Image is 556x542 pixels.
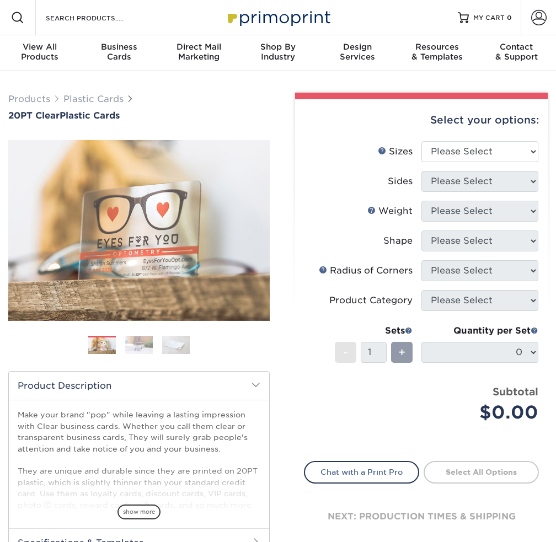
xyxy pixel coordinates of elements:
div: Product Category [329,294,413,307]
img: Primoprint [223,6,333,29]
div: & Support [477,42,556,62]
img: Plastic Cards 01 [88,336,116,355]
span: Shop By [238,42,318,52]
a: Select All Options [424,461,539,483]
a: Plastic Cards [63,94,124,104]
span: Design [318,42,397,52]
span: Contact [477,42,556,52]
h2: Product Description [9,372,269,400]
strong: Subtotal [493,385,538,398]
div: & Templates [397,42,477,62]
a: BusinessCards [79,35,159,71]
span: Direct Mail [159,42,238,52]
div: Weight [367,205,413,218]
h1: Plastic Cards [8,110,270,121]
a: Products [8,94,50,104]
a: Shop ByIndustry [238,35,318,71]
div: Select your options: [304,99,539,141]
div: Sides [388,175,413,188]
a: DesignServices [318,35,397,71]
div: $0.00 [430,399,538,426]
span: MY CART [473,13,505,23]
a: Chat with a Print Pro [304,461,419,483]
span: - [343,344,348,361]
div: Shape [383,234,413,248]
img: Plastic Cards 02 [125,336,153,355]
span: 20PT Clear [8,110,60,121]
div: Quantity per Set [421,324,538,337]
span: 0 [507,14,512,22]
div: Sets [335,324,413,337]
input: SEARCH PRODUCTS..... [45,11,152,24]
div: Marketing [159,42,238,62]
div: Sizes [378,145,413,158]
a: Direct MailMarketing [159,35,238,71]
div: Radius of Corners [319,264,413,277]
span: show more [117,505,161,519]
div: Cards [79,42,159,62]
a: Resources& Templates [397,35,477,71]
div: Industry [238,42,318,62]
span: + [398,344,405,361]
img: Plastic Cards 03 [162,336,190,355]
img: 20PT Clear 01 [8,140,270,321]
div: Services [318,42,397,62]
a: 20PT ClearPlastic Cards [8,110,270,121]
span: Resources [397,42,477,52]
span: Business [79,42,159,52]
a: Contact& Support [477,35,556,71]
